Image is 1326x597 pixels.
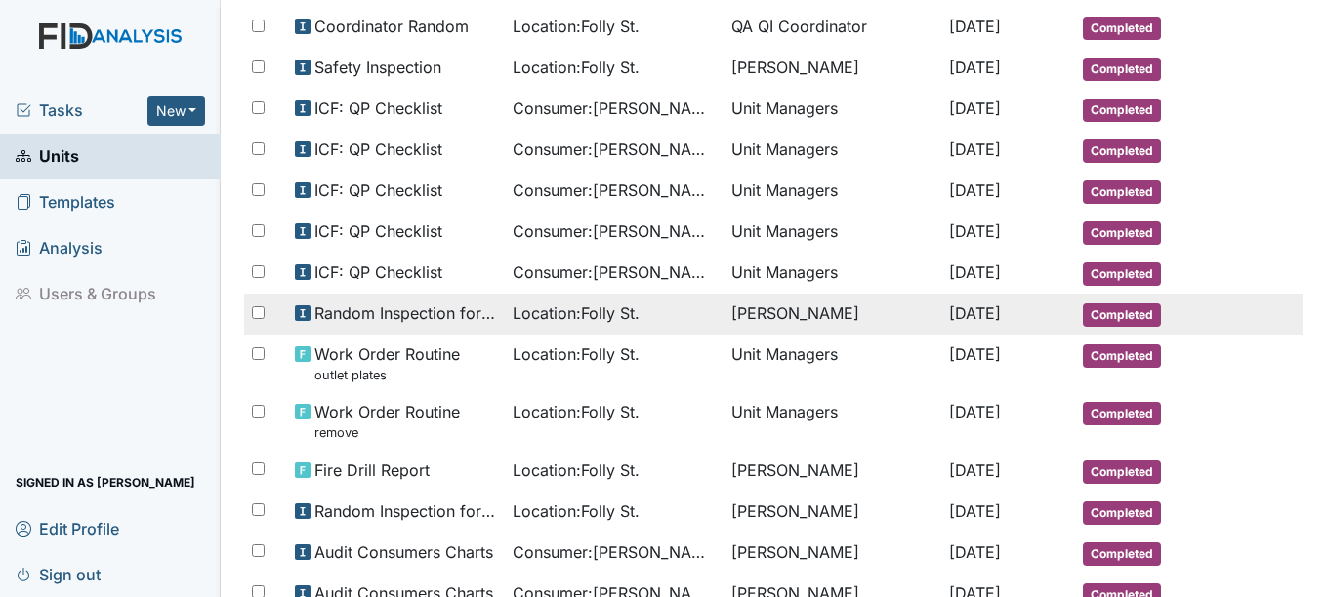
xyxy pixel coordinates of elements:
span: [DATE] [949,262,1001,282]
td: [PERSON_NAME] [724,533,942,574]
span: Completed [1083,542,1161,566]
span: Work Order Routine outlet plates [314,342,460,384]
span: Completed [1083,58,1161,81]
span: Consumer : [PERSON_NAME] [513,260,716,284]
td: [PERSON_NAME] [724,294,942,335]
span: ICF: QP Checklist [314,138,442,161]
td: Unit Managers [724,130,942,171]
span: [DATE] [949,344,1001,364]
span: Random Inspection for Afternoon [314,301,498,325]
span: [DATE] [949,303,1001,323]
span: [DATE] [949,99,1001,118]
span: Consumer : [PERSON_NAME] [513,540,716,564]
span: Completed [1083,221,1161,245]
span: Completed [1083,402,1161,425]
span: Completed [1083,180,1161,204]
span: Audit Consumers Charts [314,540,493,564]
span: Completed [1083,460,1161,484]
span: ICF: QP Checklist [314,179,442,202]
span: [DATE] [949,139,1001,159]
span: Completed [1083,303,1161,327]
small: outlet plates [314,366,460,384]
span: Coordinator Random [314,15,469,38]
span: Location : Folly St. [513,400,640,423]
span: Analysis [16,233,103,263]
span: [DATE] [949,542,1001,562]
td: [PERSON_NAME] [724,451,942,492]
span: Location : Folly St. [513,56,640,79]
span: Consumer : [PERSON_NAME] [513,138,716,161]
td: [PERSON_NAME] [724,492,942,533]
span: [DATE] [949,180,1001,200]
span: Sign out [16,559,101,589]
span: Templates [16,187,115,218]
span: Work Order Routine remove [314,400,460,442]
span: Completed [1083,501,1161,525]
td: [PERSON_NAME] [724,48,942,89]
td: Unit Managers [724,392,942,450]
span: ICF: QP Checklist [314,219,442,243]
span: Location : Folly St. [513,499,640,523]
a: Tasks [16,99,147,122]
span: [DATE] [949,58,1001,77]
td: QA QI Coordinator [724,7,942,48]
small: remove [314,423,460,442]
span: Random Inspection for AM [314,499,498,523]
td: Unit Managers [724,171,942,212]
button: New [147,96,206,126]
td: Unit Managers [724,89,942,130]
span: Units [16,141,79,172]
span: [DATE] [949,17,1001,36]
span: Completed [1083,262,1161,286]
span: Completed [1083,17,1161,40]
span: Signed in as [PERSON_NAME] [16,467,195,497]
td: Unit Managers [724,212,942,253]
span: Location : Folly St. [513,342,640,366]
span: Consumer : [PERSON_NAME] [513,219,716,243]
span: Location : Folly St. [513,458,640,482]
span: ICF: QP Checklist [314,260,442,284]
span: Safety Inspection [314,56,441,79]
span: Consumer : [PERSON_NAME] [513,97,716,120]
span: ICF: QP Checklist [314,97,442,120]
span: Completed [1083,344,1161,368]
span: Consumer : [PERSON_NAME] [513,179,716,202]
span: Location : Folly St. [513,15,640,38]
span: [DATE] [949,501,1001,521]
span: Fire Drill Report [314,458,430,482]
span: [DATE] [949,460,1001,480]
td: Unit Managers [724,335,942,392]
td: Unit Managers [724,253,942,294]
span: [DATE] [949,221,1001,241]
span: Edit Profile [16,513,119,543]
span: Completed [1083,99,1161,122]
span: Completed [1083,139,1161,163]
span: Location : Folly St. [513,301,640,325]
span: [DATE] [949,402,1001,421]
